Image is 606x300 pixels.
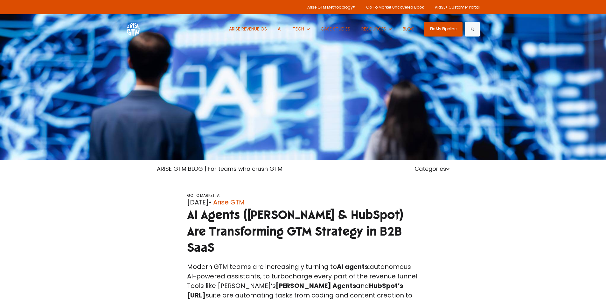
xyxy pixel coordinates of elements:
[465,22,480,37] button: Search
[316,14,355,44] a: CASE STUDIES
[414,165,449,173] a: Categories
[187,197,419,207] div: [DATE]
[209,198,212,207] span: •
[424,22,463,37] a: Fix My Pipeline
[187,281,403,300] span: HubSpot’s [URL]
[187,193,215,198] a: GO TO MARKET,
[398,14,420,44] a: BLOG
[157,165,282,173] a: ARISE GTM BLOG | For teams who crush GTM
[361,26,386,32] span: RESOURCES
[217,193,220,198] a: AI
[213,197,245,207] a: Arise GTM
[337,262,370,271] strong: AI agents:
[357,14,396,44] button: Show submenu for RESOURCES RESOURCES
[288,14,314,44] button: Show submenu for TECH TECH
[574,270,606,300] iframe: Chat Widget
[293,26,304,32] span: TECH
[187,207,404,256] span: AI Agents ([PERSON_NAME] & HubSpot) Are Transforming GTM Strategy in B2B SaaS
[273,14,287,44] a: AI
[224,14,419,44] nav: Desktop navigation
[276,281,356,290] strong: [PERSON_NAME] Agents
[224,14,272,44] a: ARISE REVENUE OS
[127,22,140,36] img: ARISE GTM logo (1) white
